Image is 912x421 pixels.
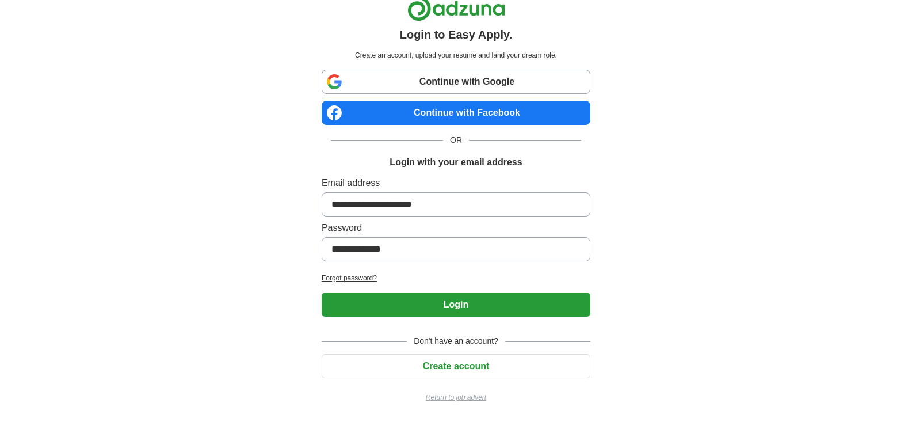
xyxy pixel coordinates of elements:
[322,70,590,94] a: Continue with Google
[322,101,590,125] a: Continue with Facebook
[322,354,590,378] button: Create account
[443,134,469,146] span: OR
[390,155,522,169] h1: Login with your email address
[324,50,588,60] p: Create an account, upload your resume and land your dream role.
[322,392,590,403] a: Return to job advert
[322,273,590,283] a: Forgot password?
[400,26,513,43] h1: Login to Easy Apply.
[322,221,590,235] label: Password
[322,361,590,371] a: Create account
[322,176,590,190] label: Email address
[322,293,590,317] button: Login
[407,335,505,347] span: Don't have an account?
